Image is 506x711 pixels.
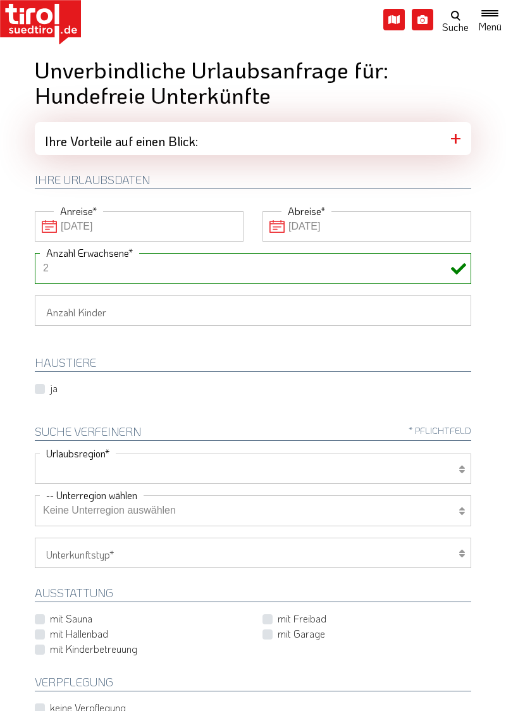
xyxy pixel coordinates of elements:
div: Ihre Vorteile auf einen Blick: [35,122,471,155]
h2: HAUSTIERE [35,357,471,372]
h2: Verpflegung [35,676,471,691]
label: mit Freibad [278,612,326,626]
label: mit Kinderbetreuung [50,642,137,656]
i: Karte öffnen [383,9,405,30]
button: Toggle navigation [474,8,506,32]
i: Fotogalerie [412,9,433,30]
h2: Ihre Urlaubsdaten [35,174,471,189]
label: mit Sauna [50,612,92,626]
h2: Suche verfeinern [35,426,471,441]
span: * Pflichtfeld [409,426,471,435]
h2: Ausstattung [35,587,471,602]
label: mit Garage [278,627,325,641]
label: mit Hallenbad [50,627,108,641]
label: ja [50,381,58,395]
h1: Unverbindliche Urlaubsanfrage für: Hundefreie Unterkünfte [35,57,471,107]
